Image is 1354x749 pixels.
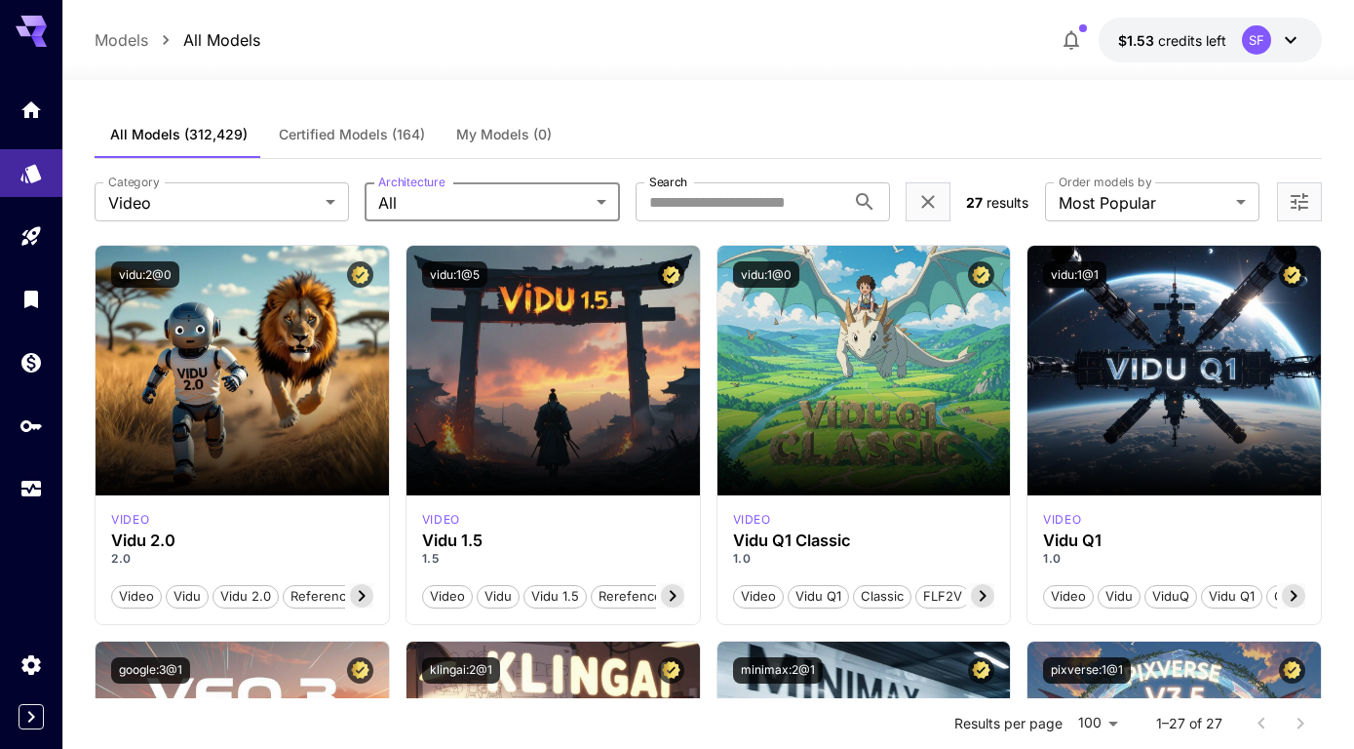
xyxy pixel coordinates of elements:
label: Search [649,174,687,190]
div: API Keys [19,414,43,438]
button: Certified Model – Vetted for best performance and includes a commercial license. [1279,657,1305,684]
button: Certified Model – Vetted for best performance and includes a commercial license. [968,657,994,684]
span: Reference [284,587,361,607]
p: video [422,511,460,529]
label: Order models by [1059,174,1151,190]
button: Q1 [1266,583,1296,609]
div: Vidu Q1 Classic [733,532,995,550]
button: Certified Model – Vetted for best performance and includes a commercial license. [1279,261,1305,288]
span: Vidu [167,587,208,607]
button: vidu:1@5 [422,261,487,288]
button: Certified Model – Vetted for best performance and includes a commercial license. [347,261,373,288]
span: Rerefence [592,587,669,607]
span: Video [734,587,783,607]
button: Video [733,583,784,609]
button: ViduQ [1144,583,1197,609]
span: Vidu 1.5 [524,587,586,607]
button: Certified Model – Vetted for best performance and includes a commercial license. [658,261,684,288]
p: 1.5 [422,550,684,568]
button: Vidu 1.5 [523,583,587,609]
button: Certified Model – Vetted for best performance and includes a commercial license. [658,657,684,684]
div: vidu_q1_classic [733,511,771,529]
button: Reference [283,583,362,609]
button: Clear filters (1) [916,190,940,215]
button: Vidu [166,583,209,609]
span: ViduQ [1145,587,1196,607]
span: FLF2V [916,587,969,607]
span: results [986,194,1028,211]
button: vidu:1@1 [1043,261,1106,288]
div: Library [19,287,43,311]
div: Playground [19,224,43,249]
p: Results per page [954,714,1063,733]
h3: Vidu 1.5 [422,532,684,550]
div: Usage [19,477,43,501]
div: Wallet [19,350,43,374]
button: pixverse:1@1 [1043,657,1131,684]
button: FLF2V [915,583,970,609]
span: My Models (0) [456,126,552,143]
div: $1.5333 [1118,30,1226,51]
button: Video [422,583,473,609]
button: Video [1043,583,1094,609]
p: video [1043,511,1081,529]
button: Vidu Q1 [788,583,849,609]
nav: breadcrumb [95,28,260,52]
button: vidu:1@0 [733,261,799,288]
span: Video [112,587,161,607]
span: Vidu Q1 [1202,587,1261,607]
button: Open more filters [1288,190,1311,215]
span: Certified Models (164) [279,126,425,143]
span: Vidu [478,587,519,607]
span: All Models (312,429) [110,126,248,143]
button: Vidu Q1 [1201,583,1262,609]
span: $1.53 [1118,32,1158,49]
span: Video [108,191,318,215]
div: vidu_1_5 [422,511,460,529]
button: Vidu [1098,583,1141,609]
span: Video [1044,587,1093,607]
button: minimax:2@1 [733,657,823,684]
button: vidu:2@0 [111,261,179,288]
span: All [378,191,588,215]
label: Architecture [378,174,445,190]
button: klingai:2@1 [422,657,500,684]
p: 1.0 [733,550,995,568]
span: credits left [1158,32,1226,49]
button: Rerefence [591,583,670,609]
span: Vidu Q1 [789,587,848,607]
div: Home [19,98,43,122]
div: Models [19,161,43,185]
label: Category [108,174,160,190]
button: Certified Model – Vetted for best performance and includes a commercial license. [968,261,994,288]
a: Models [95,28,148,52]
p: 2.0 [111,550,373,568]
span: Most Popular [1059,191,1228,215]
p: 1.0 [1043,550,1305,568]
button: Expand sidebar [19,704,44,729]
button: Vidu [477,583,520,609]
span: Q1 [1267,587,1296,607]
a: All Models [183,28,260,52]
h3: Vidu 2.0 [111,532,373,550]
div: 100 [1070,709,1125,737]
div: vidu_2_0 [111,511,149,529]
button: $1.5333SF [1099,18,1322,62]
span: Vidu [1099,587,1140,607]
button: Certified Model – Vetted for best performance and includes a commercial license. [347,657,373,684]
span: Vidu 2.0 [213,587,278,607]
h3: Vidu Q1 [1043,532,1305,550]
div: vidu_q1 [1043,511,1081,529]
button: google:3@1 [111,657,190,684]
p: video [111,511,149,529]
span: 27 [966,194,983,211]
p: video [733,511,771,529]
button: Video [111,583,162,609]
span: Classic [854,587,910,607]
div: Settings [19,652,43,677]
